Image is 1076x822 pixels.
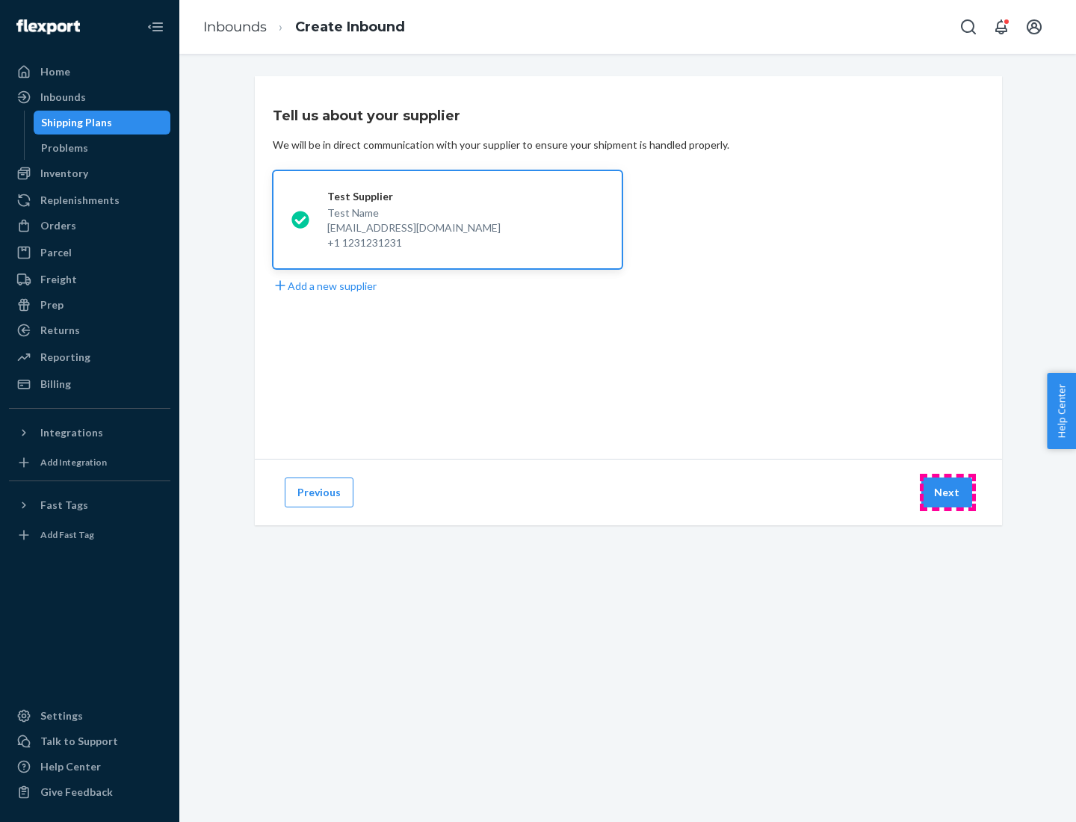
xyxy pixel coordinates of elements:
button: Open Search Box [953,12,983,42]
a: Inventory [9,161,170,185]
a: Parcel [9,241,170,265]
div: Inbounds [40,90,86,105]
a: Prep [9,293,170,317]
a: Home [9,60,170,84]
a: Settings [9,704,170,728]
a: Inbounds [9,85,170,109]
button: Previous [285,478,353,507]
div: Orders [40,218,76,233]
a: Add Fast Tag [9,523,170,547]
a: Returns [9,318,170,342]
a: Create Inbound [295,19,405,35]
div: Returns [40,323,80,338]
a: Billing [9,372,170,396]
button: Open notifications [986,12,1016,42]
div: Home [40,64,70,79]
button: Close Navigation [140,12,170,42]
div: Shipping Plans [41,115,112,130]
div: Settings [40,708,83,723]
div: Billing [40,377,71,392]
img: Flexport logo [16,19,80,34]
div: Parcel [40,245,72,260]
div: Add Fast Tag [40,528,94,541]
ol: breadcrumbs [191,5,417,49]
div: Help Center [40,759,101,774]
div: Replenishments [40,193,120,208]
div: Give Feedback [40,785,113,800]
div: Fast Tags [40,498,88,513]
div: Freight [40,272,77,287]
button: Fast Tags [9,493,170,517]
a: Reporting [9,345,170,369]
a: Add Integration [9,451,170,475]
a: Problems [34,136,171,160]
button: Integrations [9,421,170,445]
div: Talk to Support [40,734,118,749]
button: Help Center [1047,373,1076,449]
a: Inbounds [203,19,267,35]
div: Problems [41,140,88,155]
div: Reporting [40,350,90,365]
button: Next [921,478,972,507]
button: Open account menu [1019,12,1049,42]
div: We will be in direct communication with your supplier to ensure your shipment is handled properly. [273,137,729,152]
a: Freight [9,268,170,291]
button: Give Feedback [9,780,170,804]
a: Help Center [9,755,170,779]
div: Add Integration [40,456,107,469]
a: Orders [9,214,170,238]
a: Talk to Support [9,729,170,753]
div: Prep [40,297,64,312]
h3: Tell us about your supplier [273,106,460,126]
div: Integrations [40,425,103,440]
a: Shipping Plans [34,111,171,135]
a: Replenishments [9,188,170,212]
div: Inventory [40,166,88,181]
button: Add a new supplier [273,278,377,294]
